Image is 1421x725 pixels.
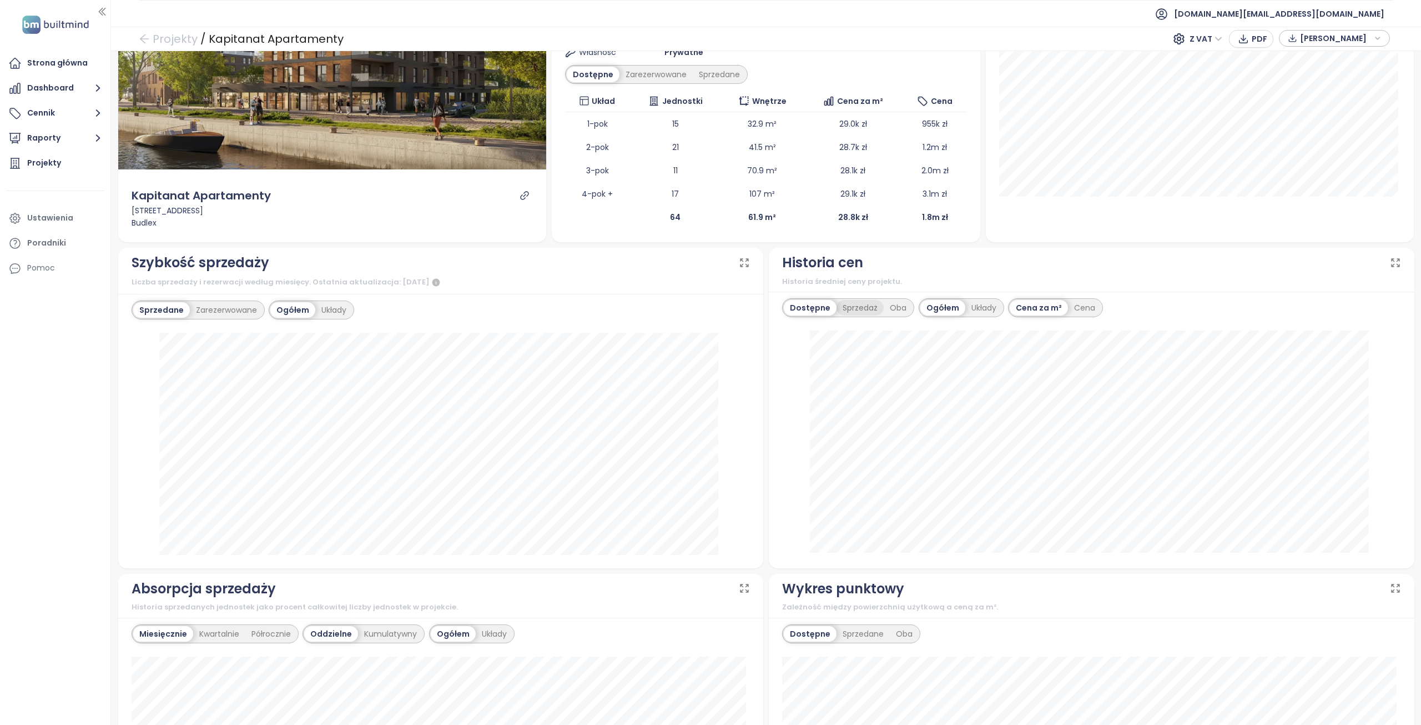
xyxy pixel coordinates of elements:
div: Absorpcja sprzedaży [132,578,276,599]
div: Pomoc [27,261,55,275]
div: Cena za m² [1010,300,1068,316]
div: Szybkość sprzedaży [132,252,269,273]
img: logo [19,13,92,36]
div: Sprzedane [837,626,890,642]
span: PDF [1252,33,1267,45]
td: 3-pok [565,159,629,182]
a: Ustawienia [6,207,105,229]
a: arrow-left Projekty [139,29,198,49]
td: 4-pok + [565,182,629,206]
span: Wnętrze [752,95,787,107]
b: 61.9 m² [748,212,776,223]
td: 11 [629,159,721,182]
div: Półrocznie [245,626,297,642]
span: Prywatne [664,46,703,58]
span: Jednostki [662,95,703,107]
td: 107 m² [721,182,804,206]
div: Budlex [132,217,533,229]
div: Kapitanat Apartamenty [209,29,344,49]
div: Miesięcznie [133,626,193,642]
button: PDF [1229,30,1273,48]
span: Własność [579,46,629,58]
span: Cena [931,95,953,107]
div: Pomoc [6,257,105,279]
b: 28.8k zł [838,212,868,223]
td: 21 [629,136,721,159]
td: 1-pok [565,112,629,136]
div: Sprzedane [133,302,190,318]
span: arrow-left [139,33,150,44]
span: [PERSON_NAME] [1300,30,1372,47]
div: Zarezerwowane [190,302,263,318]
a: Strona główna [6,52,105,74]
span: 955k zł [922,118,948,129]
div: Kapitanat Apartamenty [132,187,271,204]
div: Sprzedaż [837,300,884,316]
span: 29.1k zł [840,188,865,199]
div: / [200,29,206,49]
div: Zarezerwowane [619,67,693,82]
span: Układ [592,95,615,107]
div: Zależność między powierzchnią użytkową a ceną za m². [782,602,1401,613]
div: Strona główna [27,56,88,70]
div: Historia sprzedanych jednostek jako procent całkowitej liczby jednostek w projekcie. [132,602,750,613]
span: 3.1m zł [923,188,947,199]
div: Dostępne [784,626,837,642]
div: [STREET_ADDRESS] [132,204,533,217]
td: 2-pok [565,136,629,159]
div: Liczba sprzedaży i rezerwacji według miesięcy. Ostatnia aktualizacja: [DATE] [132,276,750,289]
td: 32.9 m² [721,112,804,136]
div: Dostępne [567,67,619,82]
a: Poradniki [6,232,105,254]
div: Kumulatywny [358,626,423,642]
span: 28.7k zł [839,142,867,153]
span: Cena za m² [837,95,883,107]
div: Kwartalnie [193,626,245,642]
div: Ogółem [431,626,476,642]
div: Poradniki [27,236,66,250]
div: Cena [1068,300,1101,316]
span: [DOMAIN_NAME][EMAIL_ADDRESS][DOMAIN_NAME] [1174,1,1384,27]
div: Ogółem [920,300,965,316]
b: 64 [670,212,681,223]
button: Dashboard [6,77,105,99]
span: 2.0m zł [921,165,949,176]
span: 28.1k zł [840,165,865,176]
div: Historia cen [782,252,863,273]
td: 15 [629,112,721,136]
button: Raporty [6,127,105,149]
div: Ogółem [270,302,315,318]
td: 70.9 m² [721,159,804,182]
div: Układy [965,300,1002,316]
button: Cennik [6,102,105,124]
div: button [1285,30,1384,47]
span: 1.2m zł [923,142,947,153]
div: Historia średniej ceny projektu. [782,276,1401,287]
a: Projekty [6,152,105,174]
div: Dostępne [784,300,837,316]
div: Projekty [27,156,61,170]
div: Oddzielne [304,626,358,642]
a: link [520,191,530,201]
div: Sprzedane [693,67,746,82]
b: 1.8m zł [922,212,948,223]
td: 41.5 m² [721,136,804,159]
span: Z VAT [1190,31,1222,47]
div: Układy [315,302,352,318]
div: Układy [476,626,513,642]
td: 17 [629,182,721,206]
div: Ustawienia [27,211,73,225]
div: Wykres punktowy [782,578,904,599]
div: Oba [890,626,919,642]
span: 29.0k zł [839,118,867,129]
div: Oba [884,300,913,316]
